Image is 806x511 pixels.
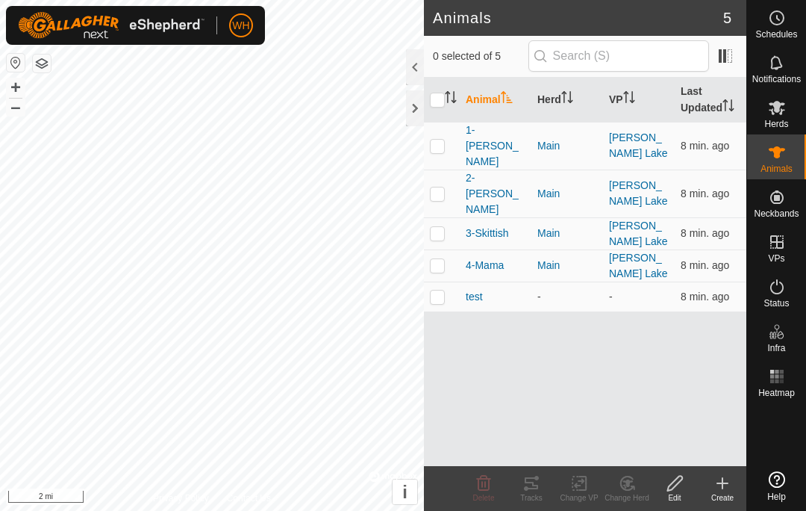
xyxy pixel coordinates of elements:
[760,164,793,173] span: Animals
[433,9,723,27] h2: Animals
[681,259,729,271] span: Aug 11, 2025 at 10:01 AM
[609,252,668,279] a: [PERSON_NAME] Lake
[681,227,729,239] span: Aug 11, 2025 at 10:01 AM
[531,78,603,123] th: Herd
[764,120,788,128] span: Herds
[747,465,806,507] a: Help
[723,7,731,29] span: 5
[675,78,746,123] th: Last Updated
[528,40,709,72] input: Search (S)
[537,289,597,305] div: -
[537,226,597,241] div: Main
[33,55,51,72] button: Map Layers
[473,494,495,502] span: Delete
[561,93,573,105] p-sorticon: Activate to sort
[466,289,483,305] span: test
[537,186,597,202] div: Main
[555,492,603,504] div: Change VP
[501,93,513,105] p-sorticon: Activate to sort
[18,12,204,39] img: Gallagher Logo
[603,492,651,504] div: Change Herd
[466,123,525,170] span: 1-[PERSON_NAME]
[153,492,209,505] a: Privacy Policy
[623,93,635,105] p-sorticon: Activate to sort
[445,93,457,105] p-sorticon: Activate to sort
[768,254,784,263] span: VPs
[681,140,729,152] span: Aug 11, 2025 at 10:01 AM
[7,78,25,96] button: +
[609,291,613,303] app-display-virtual-paddock-transition: -
[767,492,786,501] span: Help
[466,226,509,241] span: 3-Skittish
[651,492,699,504] div: Edit
[603,78,675,123] th: VP
[609,179,668,207] a: [PERSON_NAME] Lake
[393,480,417,504] button: i
[767,344,785,353] span: Infra
[7,98,25,116] button: –
[466,258,504,273] span: 4-Mama
[755,30,797,39] span: Schedules
[763,299,789,308] span: Status
[7,54,25,72] button: Reset Map
[460,78,531,123] th: Animal
[402,482,407,502] span: i
[507,492,555,504] div: Tracks
[752,75,801,84] span: Notifications
[681,291,729,303] span: Aug 11, 2025 at 10:01 AM
[609,220,668,247] a: [PERSON_NAME] Lake
[232,18,249,34] span: WH
[433,49,528,64] span: 0 selected of 5
[537,258,597,273] div: Main
[699,492,746,504] div: Create
[681,188,729,199] span: Aug 11, 2025 at 10:01 AM
[537,138,597,154] div: Main
[227,492,271,505] a: Contact Us
[722,102,734,114] p-sorticon: Activate to sort
[609,131,668,159] a: [PERSON_NAME] Lake
[758,388,795,397] span: Heatmap
[466,170,525,217] span: 2-[PERSON_NAME]
[754,209,799,218] span: Neckbands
